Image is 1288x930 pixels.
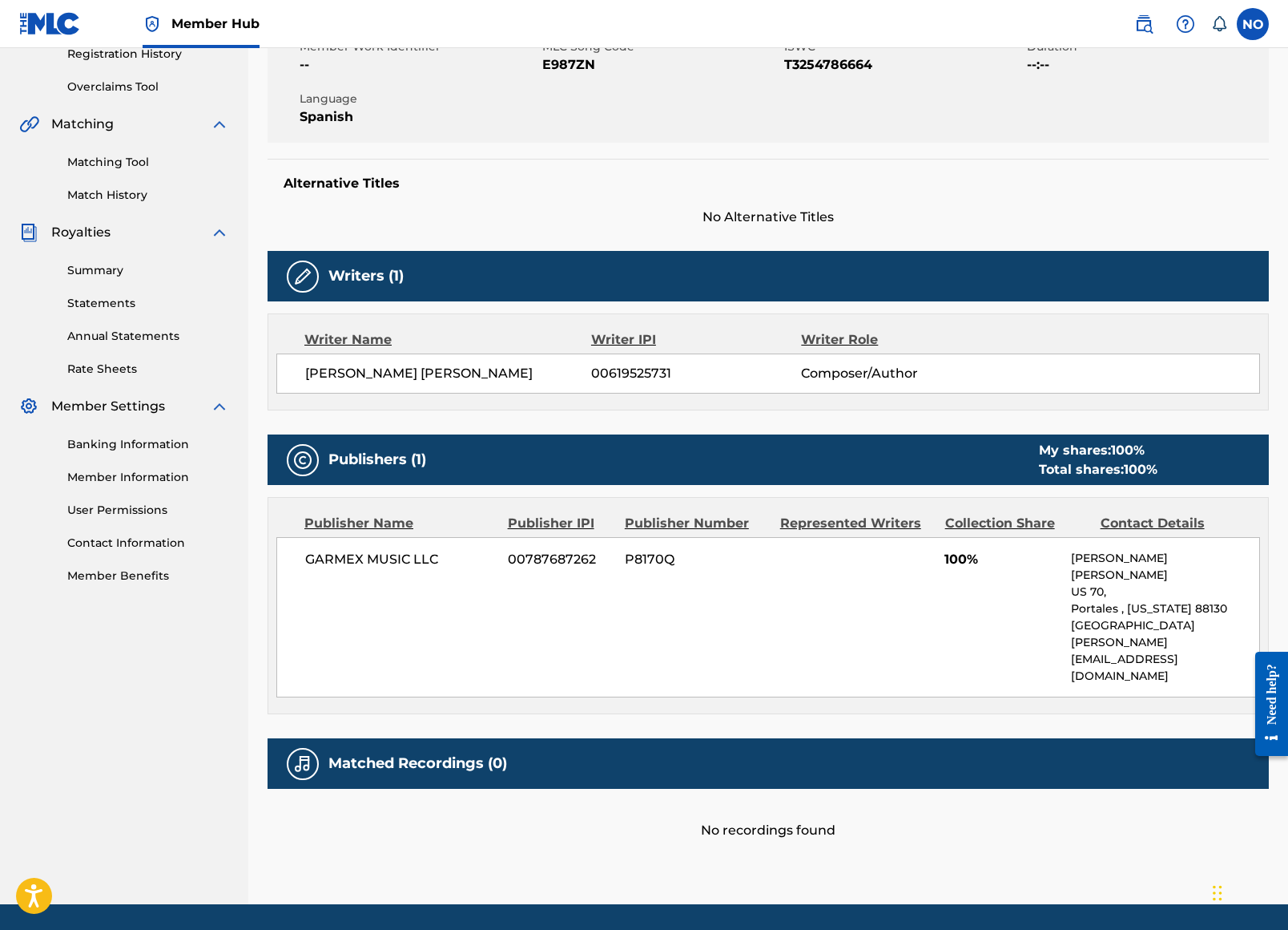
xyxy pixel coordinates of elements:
span: [PERSON_NAME] [PERSON_NAME] [305,364,591,383]
div: Publisher Number [625,514,768,533]
div: My shares: [1039,441,1157,460]
img: Writers [293,267,312,286]
div: Writer Role [801,330,992,350]
span: 100 % [1111,443,1145,458]
h5: Alternative Titles [284,176,1253,192]
p: Portales , [US_STATE] 88130 [1071,600,1259,617]
div: Writer IPI [591,330,801,350]
span: Member Hub [171,14,260,33]
img: help [1176,14,1195,34]
div: Collection Share [945,514,1089,533]
a: Matching Tool [67,154,229,171]
a: Banking Information [67,436,229,453]
span: Matching [51,115,114,134]
img: expand [210,115,229,134]
p: [PERSON_NAME][EMAIL_ADDRESS][DOMAIN_NAME] [1071,634,1259,685]
div: Publisher Name [304,514,496,533]
a: Match History [67,187,229,204]
img: Member Settings [19,397,38,416]
div: User Menu [1237,8,1269,40]
span: --:-- [1027,55,1266,75]
iframe: Resource Center [1243,638,1288,770]
span: Language [300,91,538,107]
a: Statements [67,295,229,312]
span: Spanish [300,107,538,127]
img: Matching [19,115,39,134]
img: Royalties [19,223,38,242]
div: Help [1169,8,1201,40]
iframe: Chat Widget [1208,853,1288,930]
a: Member Information [67,469,229,486]
span: E987ZN [542,55,781,75]
h5: Publishers (1) [328,451,426,469]
a: Overclaims Tool [67,79,229,95]
span: P8170Q [625,550,768,569]
p: US 70, [1071,584,1259,600]
a: Member Benefits [67,568,229,584]
a: Public Search [1128,8,1160,40]
a: Contact Information [67,535,229,552]
img: Matched Recordings [293,754,312,774]
div: Represented Writers [780,514,933,533]
span: 00619525731 [591,364,801,383]
span: T3254786664 [784,55,1023,75]
div: Drag [1213,869,1222,917]
img: Publishers [293,451,312,470]
div: Total shares: [1039,460,1157,479]
span: Royalties [51,223,111,242]
p: [PERSON_NAME] [PERSON_NAME] [1071,550,1259,584]
p: [GEOGRAPHIC_DATA] [1071,617,1259,634]
img: Top Rightsholder [143,14,162,34]
img: expand [210,397,229,416]
span: No Alternative Titles [268,208,1269,227]
a: Summary [67,262,229,279]
img: MLC Logo [19,12,81,35]
div: Publisher IPI [508,514,613,533]
span: GARMEX MUSIC LLC [305,550,496,569]
a: User Permissions [67,502,229,519]
span: Member Settings [51,397,165,416]
span: -- [300,55,538,75]
h5: Matched Recordings (0) [328,754,507,773]
span: 00787687262 [508,550,613,569]
div: No recordings found [268,789,1269,840]
div: Contact Details [1101,514,1244,533]
span: 100% [944,550,1059,569]
div: Writer Name [304,330,591,350]
span: Composer/Author [801,364,992,383]
h5: Writers (1) [328,267,404,285]
a: Rate Sheets [67,361,229,378]
a: Registration History [67,46,229,63]
img: search [1134,14,1153,34]
a: Annual Statements [67,328,229,345]
div: Notifications [1211,16,1227,32]
img: expand [210,223,229,242]
span: 100 % [1124,462,1157,477]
